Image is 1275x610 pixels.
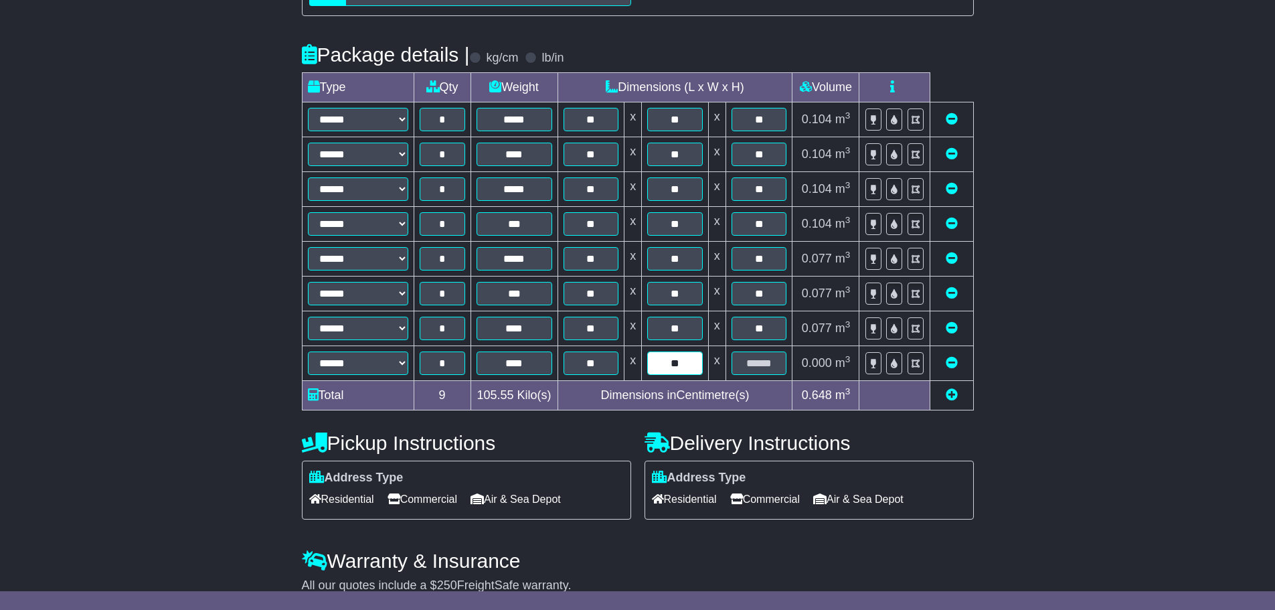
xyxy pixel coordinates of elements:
[541,51,564,66] label: lb/in
[946,388,958,402] a: Add new item
[624,277,642,311] td: x
[946,147,958,161] a: Remove this item
[802,182,832,196] span: 0.104
[946,287,958,300] a: Remove this item
[558,73,792,102] td: Dimensions (L x W x H)
[792,73,859,102] td: Volume
[309,489,374,510] span: Residential
[652,471,746,485] label: Address Type
[309,471,404,485] label: Address Type
[471,489,561,510] span: Air & Sea Depot
[835,388,851,402] span: m
[813,489,904,510] span: Air & Sea Depot
[708,172,726,207] td: x
[845,110,851,121] sup: 3
[414,73,471,102] td: Qty
[946,217,958,230] a: Remove this item
[835,182,851,196] span: m
[730,489,800,510] span: Commercial
[645,432,974,454] h4: Delivery Instructions
[802,321,832,335] span: 0.077
[835,252,851,265] span: m
[471,73,558,102] td: Weight
[845,354,851,364] sup: 3
[624,346,642,381] td: x
[946,356,958,370] a: Remove this item
[302,73,414,102] td: Type
[802,252,832,265] span: 0.077
[302,44,470,66] h4: Package details |
[624,172,642,207] td: x
[845,386,851,396] sup: 3
[302,432,631,454] h4: Pickup Instructions
[835,321,851,335] span: m
[845,319,851,329] sup: 3
[946,321,958,335] a: Remove this item
[946,182,958,196] a: Remove this item
[302,579,974,593] div: All our quotes include a $ FreightSafe warranty.
[652,489,717,510] span: Residential
[835,112,851,126] span: m
[802,217,832,230] span: 0.104
[708,137,726,172] td: x
[802,287,832,300] span: 0.077
[708,277,726,311] td: x
[835,287,851,300] span: m
[624,137,642,172] td: x
[302,381,414,410] td: Total
[437,579,457,592] span: 250
[845,180,851,190] sup: 3
[708,242,726,277] td: x
[708,311,726,346] td: x
[624,311,642,346] td: x
[845,215,851,225] sup: 3
[835,147,851,161] span: m
[558,381,792,410] td: Dimensions in Centimetre(s)
[802,388,832,402] span: 0.648
[835,356,851,370] span: m
[471,381,558,410] td: Kilo(s)
[946,112,958,126] a: Remove this item
[708,346,726,381] td: x
[302,550,974,572] h4: Warranty & Insurance
[708,207,726,242] td: x
[624,207,642,242] td: x
[624,242,642,277] td: x
[802,356,832,370] span: 0.000
[802,112,832,126] span: 0.104
[388,489,457,510] span: Commercial
[802,147,832,161] span: 0.104
[486,51,518,66] label: kg/cm
[414,381,471,410] td: 9
[624,102,642,137] td: x
[708,102,726,137] td: x
[845,145,851,155] sup: 3
[845,285,851,295] sup: 3
[845,250,851,260] sup: 3
[477,388,513,402] span: 105.55
[946,252,958,265] a: Remove this item
[835,217,851,230] span: m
